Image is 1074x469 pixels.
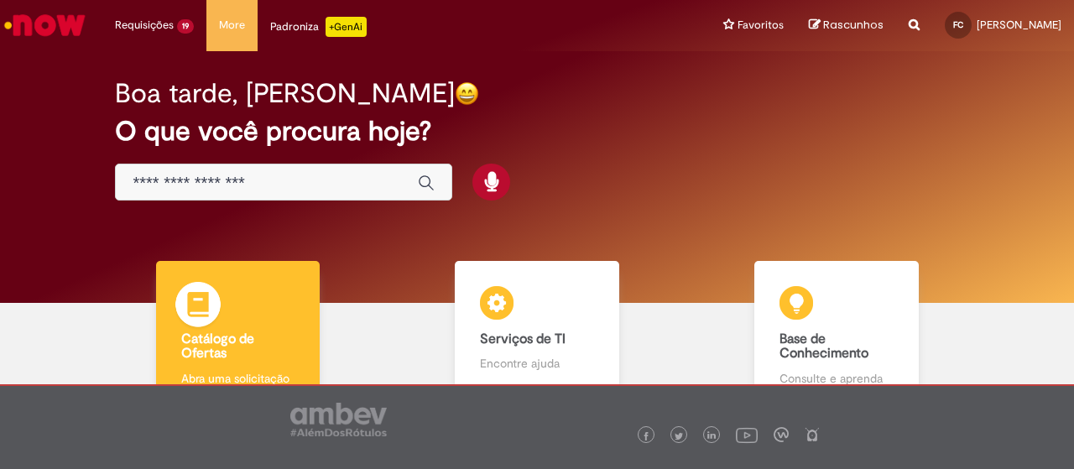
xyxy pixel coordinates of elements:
[675,432,683,440] img: logo_footer_twitter.png
[953,19,963,30] span: FC
[480,331,566,347] b: Serviços de TI
[774,427,789,442] img: logo_footer_workplace.png
[115,117,958,146] h2: O que você procura hoje?
[738,17,784,34] span: Favoritos
[181,370,295,387] p: Abra uma solicitação
[779,331,868,362] b: Base de Conhecimento
[115,17,174,34] span: Requisições
[823,17,884,33] span: Rascunhos
[642,432,650,440] img: logo_footer_facebook.png
[219,17,245,34] span: More
[2,8,88,42] img: ServiceNow
[707,431,716,441] img: logo_footer_linkedin.png
[686,261,986,404] a: Base de Conhecimento Consulte e aprenda
[805,427,820,442] img: logo_footer_naosei.png
[181,331,254,362] b: Catálogo de Ofertas
[270,17,367,37] div: Padroniza
[290,403,387,436] img: logo_footer_ambev_rotulo_gray.png
[388,261,687,404] a: Serviços de TI Encontre ajuda
[115,79,455,108] h2: Boa tarde, [PERSON_NAME]
[736,424,758,446] img: logo_footer_youtube.png
[177,19,194,34] span: 19
[326,17,367,37] p: +GenAi
[809,18,884,34] a: Rascunhos
[779,370,894,387] p: Consulte e aprenda
[480,355,594,372] p: Encontre ajuda
[88,261,388,404] a: Catálogo de Ofertas Abra uma solicitação
[455,81,479,106] img: happy-face.png
[977,18,1061,32] span: [PERSON_NAME]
